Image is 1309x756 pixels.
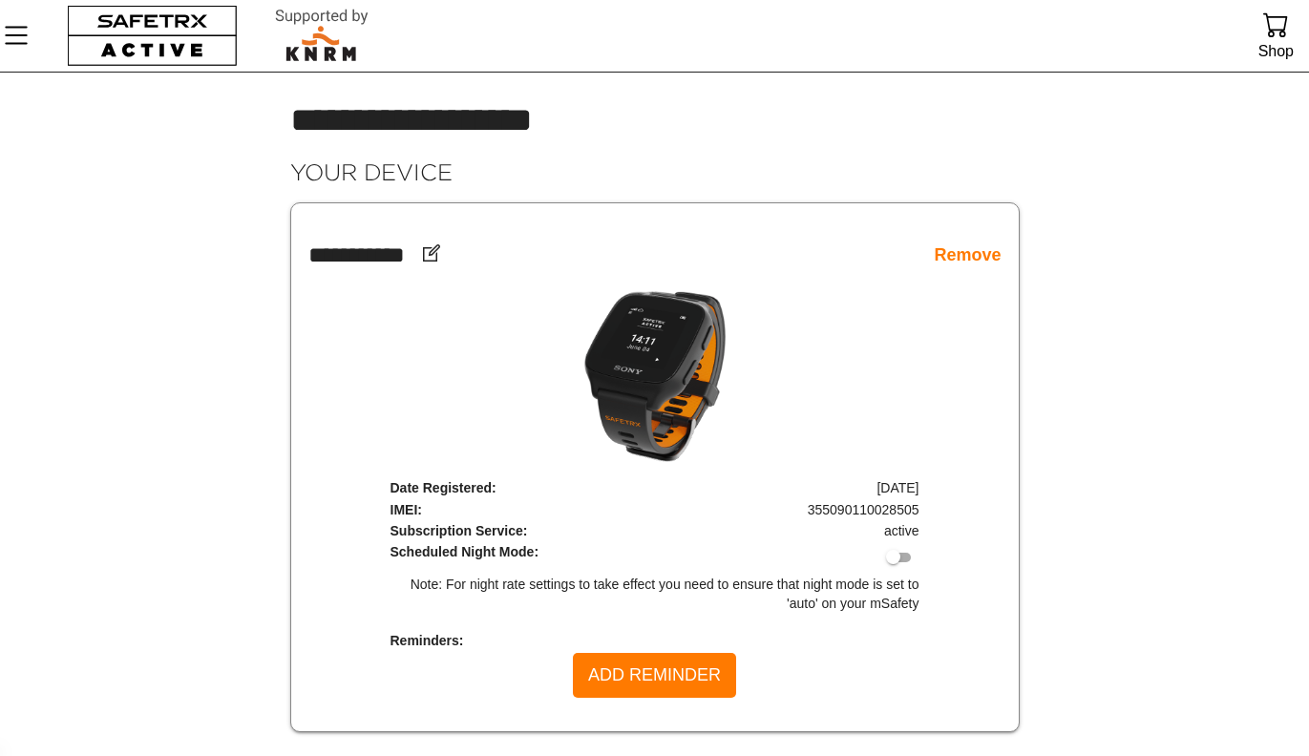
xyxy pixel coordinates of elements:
td: [DATE] [686,478,920,497]
span: Add Reminder [588,661,721,690]
span: Scheduled Night Mode [391,544,539,559]
div: Shop [1258,38,1294,64]
td: 355090110028505 [686,500,920,519]
span: IMEI [391,502,422,517]
p: Note: For night rate settings to take effect you need to ensure that night mode is set to 'auto' ... [391,576,919,613]
img: RescueLogo.svg [253,5,391,67]
span: Reminders [391,633,464,648]
td: active [686,521,920,540]
a: Remove [934,244,1001,266]
span: Subscription Service [391,523,528,538]
h2: Your Device [290,157,1020,187]
button: Add Reminder [573,653,736,697]
span: Date Registered [391,480,496,495]
img: mSafety.png [583,290,727,463]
